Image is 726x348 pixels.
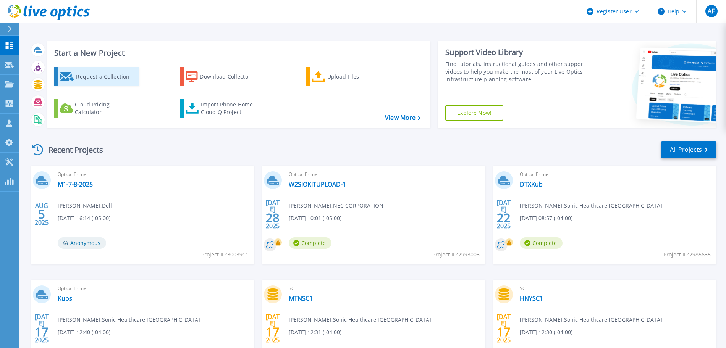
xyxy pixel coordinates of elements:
[266,329,280,335] span: 17
[180,67,265,86] a: Download Collector
[34,200,49,228] div: AUG 2025
[265,200,280,228] div: [DATE] 2025
[265,314,280,342] div: [DATE] 2025
[497,329,511,335] span: 17
[54,99,139,118] a: Cloud Pricing Calculator
[289,295,313,302] a: MTNSC1
[289,284,481,293] span: SC
[496,314,511,342] div: [DATE] 2025
[58,201,112,210] span: [PERSON_NAME] , Dell
[520,201,662,210] span: [PERSON_NAME] , Sonic Healthcare [GEOGRAPHIC_DATA]
[200,69,261,84] div: Download Collector
[289,201,383,210] span: [PERSON_NAME] , NEC CORPORATION
[663,250,711,259] span: Project ID: 2985635
[445,47,587,57] div: Support Video Library
[201,101,260,116] div: Import Phone Home CloudIQ Project
[289,237,331,249] span: Complete
[76,69,137,84] div: Request a Collection
[520,316,662,324] span: [PERSON_NAME] , Sonic Healthcare [GEOGRAPHIC_DATA]
[496,200,511,228] div: [DATE] 2025
[29,140,113,159] div: Recent Projects
[708,8,715,14] span: AF
[497,214,511,221] span: 22
[520,214,572,222] span: [DATE] 08:57 (-04:00)
[520,170,712,179] span: Optical Prime
[327,69,388,84] div: Upload Files
[58,170,250,179] span: Optical Prime
[520,237,563,249] span: Complete
[289,328,341,337] span: [DATE] 12:31 (-04:00)
[289,180,346,188] a: W2SIOKITUPLOAD-1
[289,316,431,324] span: [PERSON_NAME] , Sonic Healthcare [GEOGRAPHIC_DATA]
[58,237,106,249] span: Anonymous
[289,214,341,222] span: [DATE] 10:01 (-05:00)
[54,49,420,57] h3: Start a New Project
[520,284,712,293] span: SC
[35,329,49,335] span: 17
[201,250,249,259] span: Project ID: 3003911
[75,101,136,116] div: Cloud Pricing Calculator
[38,211,45,217] span: 5
[520,328,572,337] span: [DATE] 12:30 (-04:00)
[520,180,543,188] a: DTXKub
[289,170,481,179] span: Optical Prime
[58,295,72,302] a: Kubs
[385,114,420,121] a: View More
[58,214,110,222] span: [DATE] 16:14 (-05:00)
[445,105,503,121] a: Explore Now!
[520,295,543,302] a: HNYSC1
[58,316,200,324] span: [PERSON_NAME] , Sonic Healthcare [GEOGRAPHIC_DATA]
[432,250,480,259] span: Project ID: 2993003
[34,314,49,342] div: [DATE] 2025
[58,284,250,293] span: Optical Prime
[58,180,93,188] a: M1-7-8-2025
[58,328,110,337] span: [DATE] 12:40 (-04:00)
[266,214,280,221] span: 28
[54,67,139,86] a: Request a Collection
[661,141,716,158] a: All Projects
[445,60,587,83] div: Find tutorials, instructional guides and other support videos to help you make the most of your L...
[306,67,391,86] a: Upload Files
